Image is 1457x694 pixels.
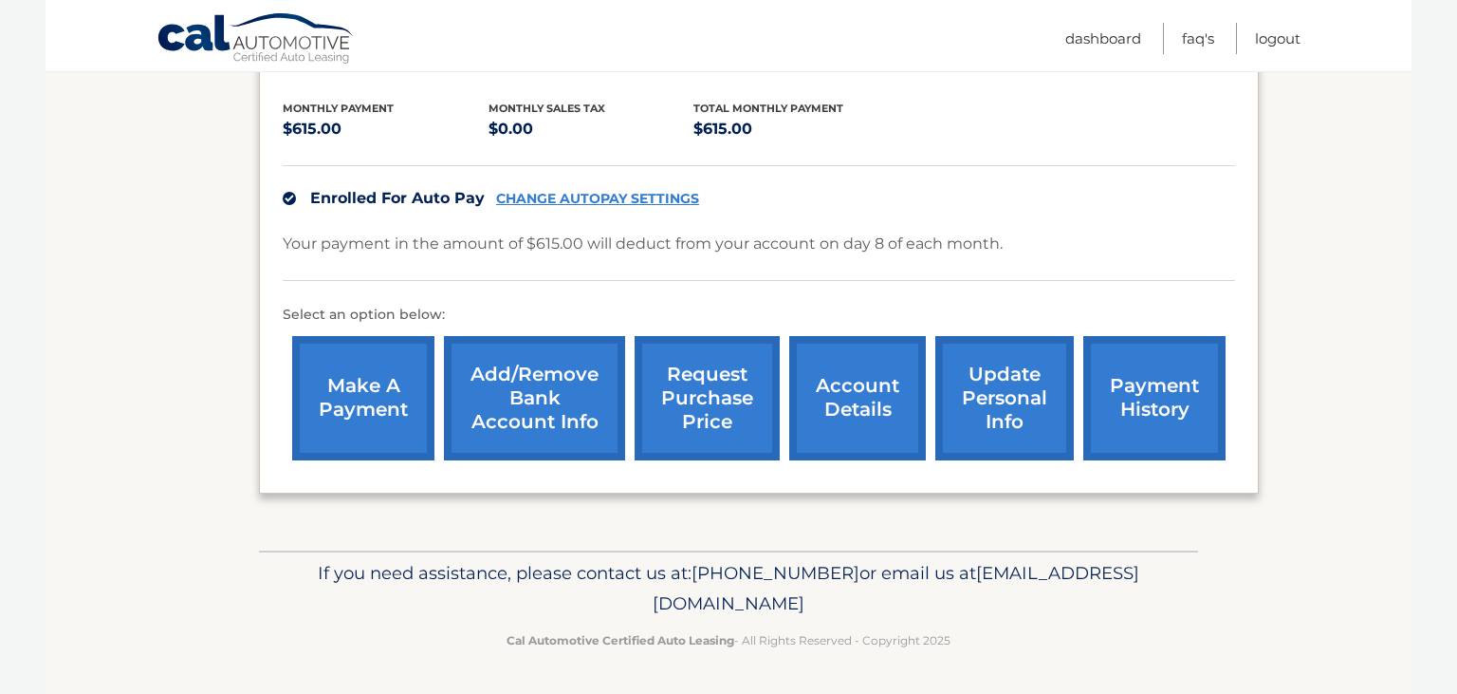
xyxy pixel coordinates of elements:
[283,102,394,115] span: Monthly Payment
[1182,23,1214,54] a: FAQ's
[789,336,926,460] a: account details
[489,116,694,142] p: $0.00
[1083,336,1226,460] a: payment history
[283,231,1003,257] p: Your payment in the amount of $615.00 will deduct from your account on day 8 of each month.
[283,116,489,142] p: $615.00
[271,558,1186,619] p: If you need assistance, please contact us at: or email us at
[283,304,1235,327] p: Select an option below:
[1255,23,1300,54] a: Logout
[444,336,625,460] a: Add/Remove bank account info
[693,102,843,115] span: Total Monthly Payment
[693,116,899,142] p: $615.00
[496,191,699,207] a: CHANGE AUTOPAY SETTINGS
[283,192,296,205] img: check.svg
[292,336,434,460] a: make a payment
[489,102,605,115] span: Monthly sales Tax
[692,562,859,584] span: [PHONE_NUMBER]
[271,630,1186,650] p: - All Rights Reserved - Copyright 2025
[157,12,356,67] a: Cal Automotive
[507,633,734,647] strong: Cal Automotive Certified Auto Leasing
[935,336,1074,460] a: update personal info
[310,189,485,207] span: Enrolled For Auto Pay
[635,336,780,460] a: request purchase price
[1065,23,1141,54] a: Dashboard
